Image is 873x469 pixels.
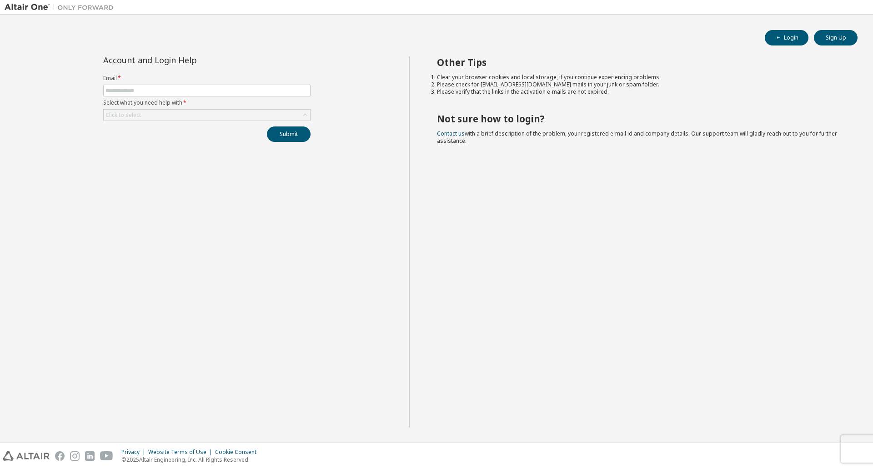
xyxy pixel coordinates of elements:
[437,130,465,137] a: Contact us
[103,99,311,106] label: Select what you need help with
[104,110,310,121] div: Click to select
[55,451,65,461] img: facebook.svg
[85,451,95,461] img: linkedin.svg
[103,56,269,64] div: Account and Login Help
[437,113,842,125] h2: Not sure how to login?
[437,74,842,81] li: Clear your browser cookies and local storage, if you continue experiencing problems.
[5,3,118,12] img: Altair One
[814,30,858,45] button: Sign Up
[437,81,842,88] li: Please check for [EMAIL_ADDRESS][DOMAIN_NAME] mails in your junk or spam folder.
[437,88,842,96] li: Please verify that the links in the activation e-mails are not expired.
[121,456,262,464] p: © 2025 Altair Engineering, Inc. All Rights Reserved.
[215,449,262,456] div: Cookie Consent
[437,130,837,145] span: with a brief description of the problem, your registered e-mail id and company details. Our suppo...
[267,126,311,142] button: Submit
[765,30,808,45] button: Login
[100,451,113,461] img: youtube.svg
[105,111,141,119] div: Click to select
[437,56,842,68] h2: Other Tips
[70,451,80,461] img: instagram.svg
[3,451,50,461] img: altair_logo.svg
[148,449,215,456] div: Website Terms of Use
[103,75,311,82] label: Email
[121,449,148,456] div: Privacy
